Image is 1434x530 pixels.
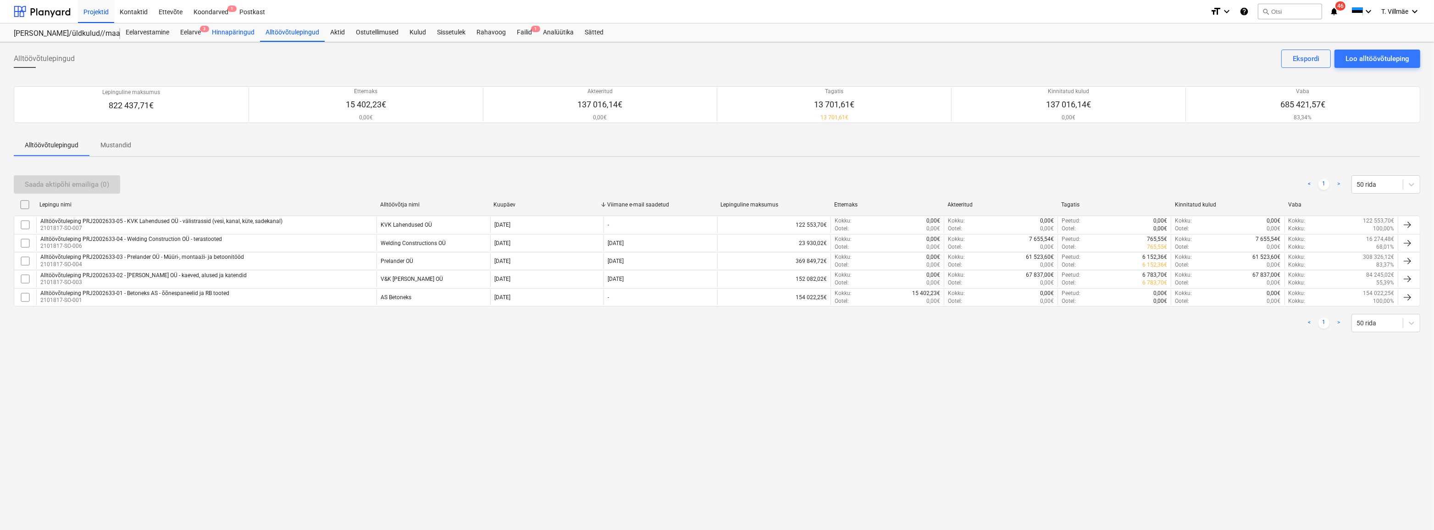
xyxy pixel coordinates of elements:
[948,201,1054,208] div: Akteeritud
[1329,6,1339,17] i: notifications
[350,23,404,42] a: Ostutellimused
[511,23,537,42] a: Failid1
[1040,290,1054,297] p: 0,00€
[1293,53,1319,65] div: Ekspordi
[1153,217,1167,225] p: 0,00€
[1376,243,1394,251] p: 68,01%
[926,225,940,233] p: 0,00€
[1334,50,1420,68] button: Loo alltöövõtuleping
[40,279,247,286] p: 2101817-SO-003
[717,235,831,251] div: 23 930,02€
[1304,179,1315,190] a: Previous page
[926,253,940,261] p: 0,00€
[1040,279,1054,287] p: 0,00€
[1289,271,1306,279] p: Kokku :
[926,271,940,279] p: 0,00€
[100,140,131,150] p: Mustandid
[1289,243,1306,251] p: Kokku :
[1175,290,1192,297] p: Kokku :
[1175,253,1192,261] p: Kokku :
[926,217,940,225] p: 0,00€
[1289,217,1306,225] p: Kokku :
[835,290,852,297] p: Kokku :
[346,114,386,122] p: 0,00€
[494,276,510,282] div: [DATE]
[1366,235,1394,243] p: 16 274,48€
[381,276,443,282] div: V&K Teed OÜ
[1062,225,1076,233] p: Ootel :
[835,235,852,243] p: Kokku :
[1267,217,1281,225] p: 0,00€
[948,253,965,261] p: Kokku :
[381,240,446,246] div: Welding Constructions OÜ
[1046,99,1091,110] p: 137 016,14€
[25,140,78,150] p: Alltöövõtulepingud
[1318,318,1329,329] a: Page 1 is your current page
[260,23,325,42] a: Alltöövõtulepingud
[1175,217,1192,225] p: Kokku :
[1175,235,1192,243] p: Kokku :
[40,254,244,261] div: Alltöövõtuleping PRJ2002633-03 - Prelander OÜ - Müüri-, montaaži- ja betoonitööd
[607,201,714,208] div: Viimane e-mail saadetud
[717,217,831,233] div: 122 553,70€
[1046,114,1091,122] p: 0,00€
[948,261,962,269] p: Ootel :
[1258,4,1322,19] button: Otsi
[1175,225,1189,233] p: Ootel :
[1333,318,1344,329] a: Next page
[948,243,962,251] p: Ootel :
[835,261,849,269] p: Ootel :
[1147,243,1167,251] p: 765,55€
[578,114,623,122] p: 0,00€
[432,23,471,42] div: Sissetulek
[1253,253,1281,261] p: 61 523,60€
[206,23,260,42] div: Hinnapäringud
[1175,243,1189,251] p: Ootel :
[835,297,849,305] p: Ootel :
[1062,235,1080,243] p: Peetud :
[1147,235,1167,243] p: 765,55€
[835,253,852,261] p: Kokku :
[1153,297,1167,305] p: 0,00€
[1376,279,1394,287] p: 55,39%
[346,88,386,95] p: Ettemaks
[1061,201,1168,208] div: Tagatis
[1280,114,1325,122] p: 83,34%
[1267,243,1281,251] p: 0,00€
[1040,217,1054,225] p: 0,00€
[1040,261,1054,269] p: 0,00€
[40,272,247,279] div: Alltöövõtuleping PRJ2002633-02 - [PERSON_NAME] OÜ - kaeved, alused ja katendid
[39,201,373,208] div: Lepingu nimi
[578,88,623,95] p: Akteeritud
[175,23,206,42] a: Eelarve3
[1062,243,1076,251] p: Ootel :
[537,23,579,42] div: Analüütika
[1335,1,1345,11] span: 46
[1363,290,1394,297] p: 154 022,25€
[1373,297,1394,305] p: 100,00%
[1029,235,1054,243] p: 7 655,54€
[948,217,965,225] p: Kokku :
[1388,486,1434,530] div: Vestlusvidin
[404,23,432,42] a: Kulud
[175,23,206,42] div: Eelarve
[1175,279,1189,287] p: Ootel :
[40,290,229,296] div: Alltöövõtuleping PRJ2002633-01 - Betoneks AS - õõnespaneelid ja RB tooted
[14,29,109,39] div: [PERSON_NAME]/üldkulud//maatööd (2101817//2101766)
[200,26,209,32] span: 3
[381,294,411,301] div: AS Betoneks
[325,23,350,42] div: Aktid
[717,271,831,287] div: 152 082,02€
[471,23,511,42] div: Rahavoog
[511,23,537,42] div: Failid
[120,23,175,42] a: Eelarvestamine
[1318,179,1329,190] a: Page 1 is your current page
[493,201,600,208] div: Kuupäev
[1289,225,1306,233] p: Kokku :
[1267,290,1281,297] p: 0,00€
[948,297,962,305] p: Ootel :
[1026,271,1054,279] p: 67 837,00€
[1142,261,1167,269] p: 6 152,36€
[835,243,849,251] p: Ootel :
